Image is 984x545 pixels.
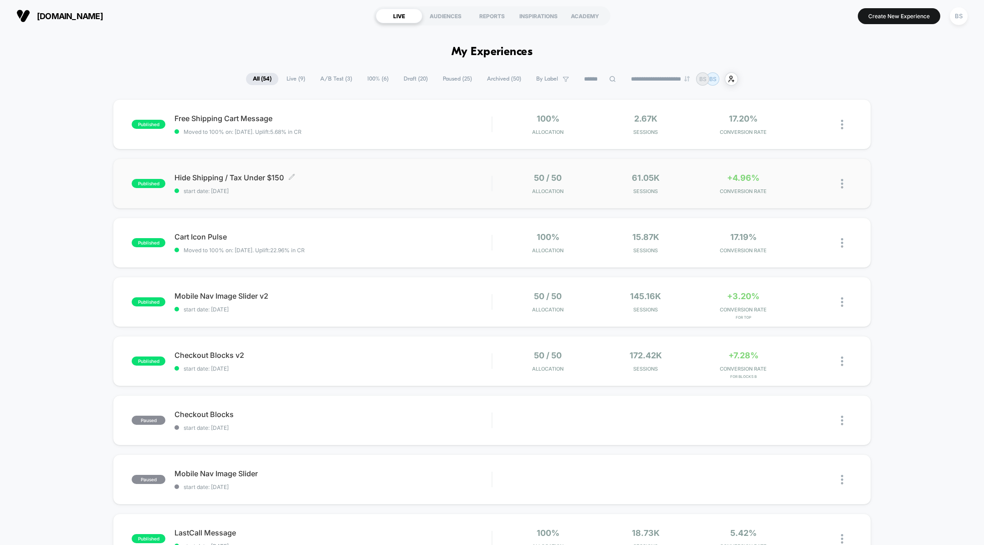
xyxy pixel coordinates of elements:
span: start date: [DATE] [174,306,492,313]
img: close [841,475,843,484]
span: CONVERSION RATE [697,129,790,135]
span: Sessions [599,306,692,313]
span: Sessions [599,247,692,254]
span: start date: [DATE] [174,188,492,194]
img: close [841,179,843,188]
span: Archived ( 50 ) [480,73,528,85]
div: BS [950,7,968,25]
img: close [841,297,843,307]
span: Moved to 100% on: [DATE] . Uplift: 5.68% in CR [184,128,302,135]
button: BS [947,7,970,25]
span: 172.42k [630,351,662,360]
img: close [841,534,843,544]
span: +7.28% [728,351,758,360]
span: 100% [537,528,559,538]
span: 100% [537,114,559,123]
span: Live ( 9 ) [280,73,312,85]
span: Moved to 100% on: [DATE] . Uplift: 22.96% in CR [184,247,305,254]
span: Allocation [532,306,564,313]
img: end [684,76,690,81]
span: CONVERSION RATE [697,247,790,254]
span: +3.20% [727,291,759,301]
div: INSPIRATIONS [515,9,562,23]
span: Allocation [532,247,564,254]
span: 15.87k [632,232,659,242]
span: CONVERSION RATE [697,306,790,313]
span: start date: [DATE] [174,365,492,372]
span: start date: [DATE] [174,484,492,490]
img: close [841,238,843,248]
span: for Top [697,315,790,320]
span: By Label [536,76,558,82]
img: close [841,357,843,366]
div: AUDIENCES [422,9,469,23]
span: +4.96% [727,173,759,183]
span: 100% [537,232,559,242]
span: Sessions [599,366,692,372]
span: published [132,534,165,543]
span: Mobile Nav Image Slider [174,469,492,478]
span: 2.67k [634,114,657,123]
span: Allocation [532,366,564,372]
span: CONVERSION RATE [697,188,790,194]
img: close [841,120,843,129]
span: Allocation [532,188,564,194]
span: CONVERSION RATE [697,366,790,372]
span: Draft ( 20 ) [397,73,435,85]
span: A/B Test ( 3 ) [313,73,359,85]
span: for Blocks B [697,374,790,379]
span: 61.05k [632,173,660,183]
span: [DOMAIN_NAME] [37,11,103,21]
span: Allocation [532,129,564,135]
div: LIVE [376,9,422,23]
span: Free Shipping Cart Message [174,114,492,123]
span: Checkout Blocks [174,410,492,419]
div: REPORTS [469,9,515,23]
span: 50 / 50 [534,173,562,183]
span: Paused ( 25 ) [436,73,479,85]
span: 145.16k [630,291,661,301]
span: published [132,238,165,247]
button: Create New Experience [858,8,940,24]
span: 5.42% [730,528,757,538]
div: ACADEMY [562,9,608,23]
span: Mobile Nav Image Slider v2 [174,291,492,301]
span: 17.19% [730,232,757,242]
h1: My Experiences [451,46,533,59]
span: All ( 54 ) [246,73,278,85]
span: published [132,120,165,129]
span: 18.73k [632,528,660,538]
span: published [132,297,165,306]
span: paused [132,475,165,484]
span: Checkout Blocks v2 [174,351,492,360]
span: published [132,179,165,188]
img: close [841,416,843,425]
span: 17.20% [729,114,758,123]
p: BS [699,76,707,82]
span: 50 / 50 [534,291,562,301]
span: 100% ( 6 ) [360,73,395,85]
span: start date: [DATE] [174,424,492,431]
span: Hide Shipping / Tax Under $150 [174,173,492,182]
span: paused [132,416,165,425]
p: BS [709,76,717,82]
span: Sessions [599,188,692,194]
span: 50 / 50 [534,351,562,360]
span: Cart Icon Pulse [174,232,492,241]
img: Visually logo [16,9,30,23]
span: Sessions [599,129,692,135]
button: [DOMAIN_NAME] [14,9,106,23]
span: LastCall Message [174,528,492,537]
span: published [132,357,165,366]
